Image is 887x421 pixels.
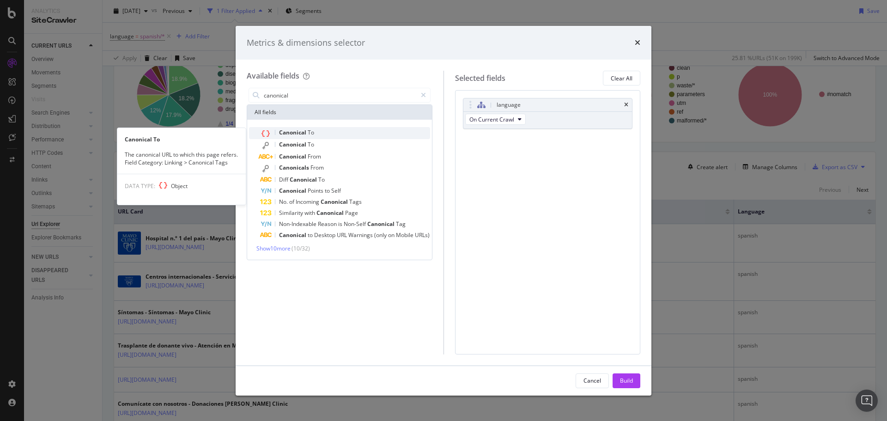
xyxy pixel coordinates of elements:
div: The canonical URL to which this page refers. Field Category: Linking > Canonical Tags [117,151,246,166]
button: Clear All [603,71,640,85]
span: No. [279,198,289,206]
span: To [308,140,314,148]
span: Canonical [367,220,396,228]
span: Show 10 more [256,244,291,252]
div: Cancel [583,377,601,384]
span: Desktop [314,231,337,239]
span: Page [345,209,358,217]
input: Search by field name [263,88,417,102]
span: Points [308,187,325,195]
span: Canonical [321,198,349,206]
span: Canonical [316,209,345,217]
div: Selected fields [455,73,505,84]
span: to [325,187,331,195]
span: to [308,231,314,239]
div: Metrics & dimensions selector [247,37,365,49]
span: of [289,198,296,206]
span: on [388,231,396,239]
span: From [310,164,324,171]
span: Non-Indexable [279,220,318,228]
span: Self [331,187,341,195]
span: (only [374,231,388,239]
div: Clear All [611,74,632,82]
span: To [308,128,314,136]
span: To [318,176,325,183]
span: Canonical [279,128,308,136]
span: Canonical [279,153,308,160]
span: URL [337,231,348,239]
button: On Current Crawl [465,114,526,125]
span: Mobile [396,231,415,239]
span: On Current Crawl [469,116,514,123]
span: Reason [318,220,338,228]
span: with [304,209,316,217]
span: Tags [349,198,362,206]
span: Incoming [296,198,321,206]
div: All fields [247,105,432,120]
button: Build [613,373,640,388]
span: Canonical [279,187,308,195]
div: language [497,100,521,110]
span: From [308,153,321,160]
span: Similarity [279,209,304,217]
div: times [624,102,628,108]
div: Build [620,377,633,384]
span: URLs) [415,231,430,239]
div: times [635,37,640,49]
span: Canonical [290,176,318,183]
div: Canonical To [117,135,246,143]
button: Cancel [576,373,609,388]
span: Warnings [348,231,374,239]
span: ( 10 / 32 ) [292,244,310,252]
div: modal [236,26,651,396]
span: is [338,220,344,228]
span: Non-Self [344,220,367,228]
span: Diff [279,176,290,183]
span: Canonicals [279,164,310,171]
span: Canonical [279,140,308,148]
div: languagetimesOn Current Crawl [463,98,633,129]
div: Open Intercom Messenger [856,390,878,412]
span: Tag [396,220,406,228]
div: Available fields [247,71,299,81]
span: Canonical [279,231,308,239]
